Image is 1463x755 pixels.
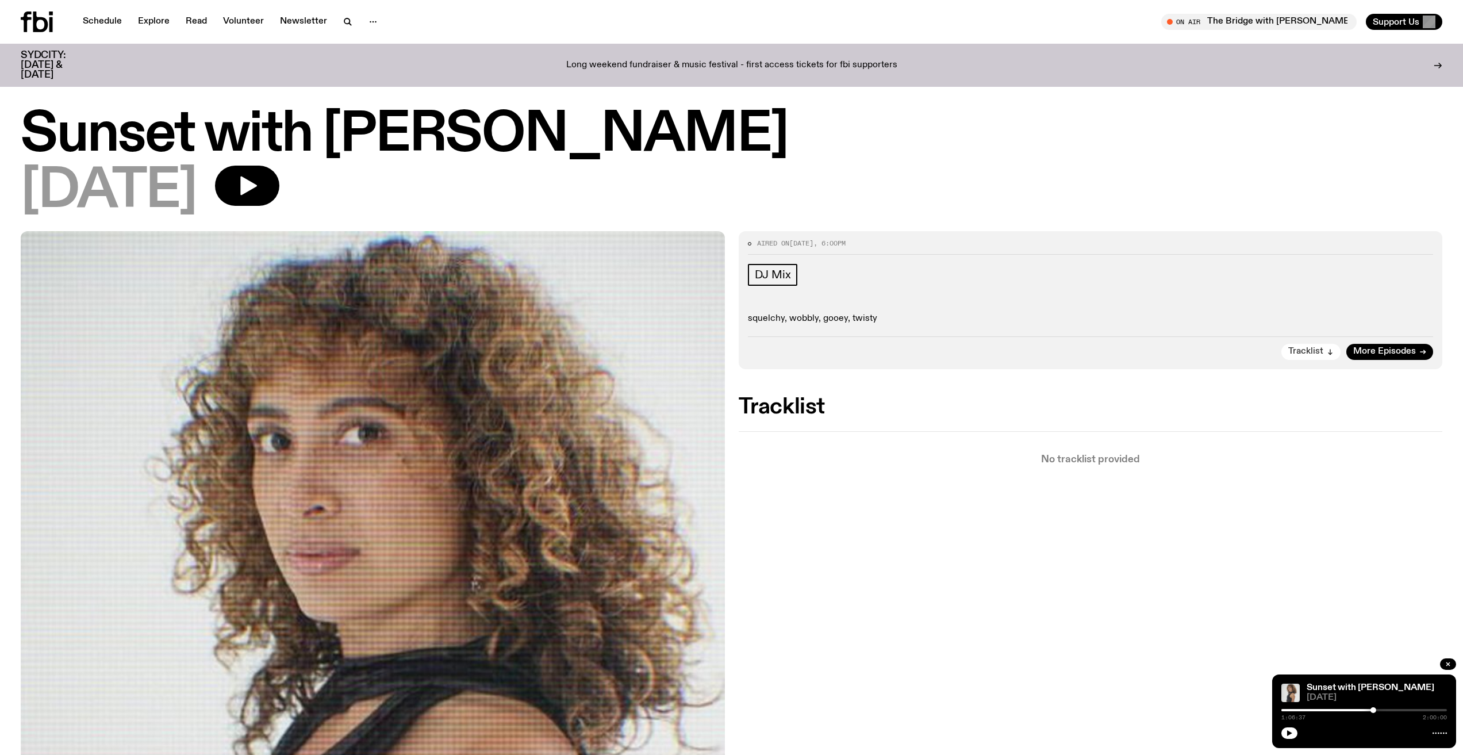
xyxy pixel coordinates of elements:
[757,239,789,248] span: Aired on
[1281,344,1341,360] button: Tracklist
[1346,344,1433,360] a: More Episodes
[1353,347,1416,356] span: More Episodes
[1373,17,1419,27] span: Support Us
[1366,14,1442,30] button: Support Us
[21,166,197,217] span: [DATE]
[76,14,129,30] a: Schedule
[21,51,94,80] h3: SYDCITY: [DATE] & [DATE]
[739,455,1443,465] p: No tracklist provided
[21,109,1442,161] h1: Sunset with [PERSON_NAME]
[216,14,271,30] a: Volunteer
[739,397,1443,417] h2: Tracklist
[1307,693,1447,702] span: [DATE]
[1423,715,1447,720] span: 2:00:00
[813,239,846,248] span: , 6:00pm
[1288,347,1323,356] span: Tracklist
[1281,715,1305,720] span: 1:06:37
[179,14,214,30] a: Read
[1161,14,1357,30] button: On AirThe Bridge with [PERSON_NAME]
[1281,684,1300,702] img: Tangela looks past her left shoulder into the camera with an inquisitive look. She is wearing a s...
[566,60,897,71] p: Long weekend fundraiser & music festival - first access tickets for fbi supporters
[789,239,813,248] span: [DATE]
[748,264,798,286] a: DJ Mix
[1307,683,1434,692] a: Sunset with [PERSON_NAME]
[755,269,791,281] span: DJ Mix
[748,313,1434,324] p: squelchy, wobbly, gooey, twisty
[131,14,176,30] a: Explore
[273,14,334,30] a: Newsletter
